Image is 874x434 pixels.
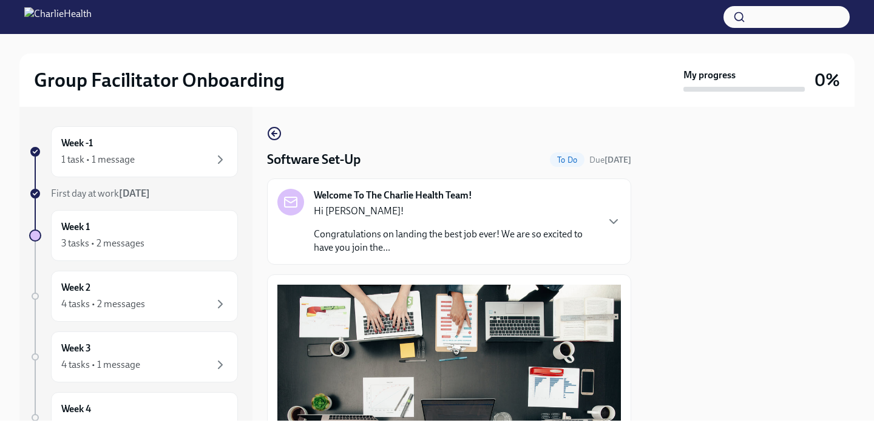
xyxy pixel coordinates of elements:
[29,271,238,322] a: Week 24 tasks • 2 messages
[550,155,584,164] span: To Do
[314,205,597,218] p: Hi [PERSON_NAME]!
[683,69,736,82] strong: My progress
[61,237,144,250] div: 3 tasks • 2 messages
[34,68,285,92] h2: Group Facilitator Onboarding
[61,137,93,150] h6: Week -1
[815,69,840,91] h3: 0%
[589,154,631,166] span: October 7th, 2025 10:00
[605,155,631,165] strong: [DATE]
[314,228,597,254] p: Congratulations on landing the best job ever! We are so excited to have you join the...
[61,297,145,311] div: 4 tasks • 2 messages
[267,151,361,169] h4: Software Set-Up
[24,7,92,27] img: CharlieHealth
[29,187,238,200] a: First day at work[DATE]
[51,188,150,199] span: First day at work
[589,155,631,165] span: Due
[119,188,150,199] strong: [DATE]
[61,281,90,294] h6: Week 2
[29,126,238,177] a: Week -11 task • 1 message
[314,189,472,202] strong: Welcome To The Charlie Health Team!
[29,210,238,261] a: Week 13 tasks • 2 messages
[29,331,238,382] a: Week 34 tasks • 1 message
[61,220,90,234] h6: Week 1
[61,402,91,416] h6: Week 4
[61,153,135,166] div: 1 task • 1 message
[61,342,91,355] h6: Week 3
[61,358,140,371] div: 4 tasks • 1 message
[61,419,84,432] div: 1 task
